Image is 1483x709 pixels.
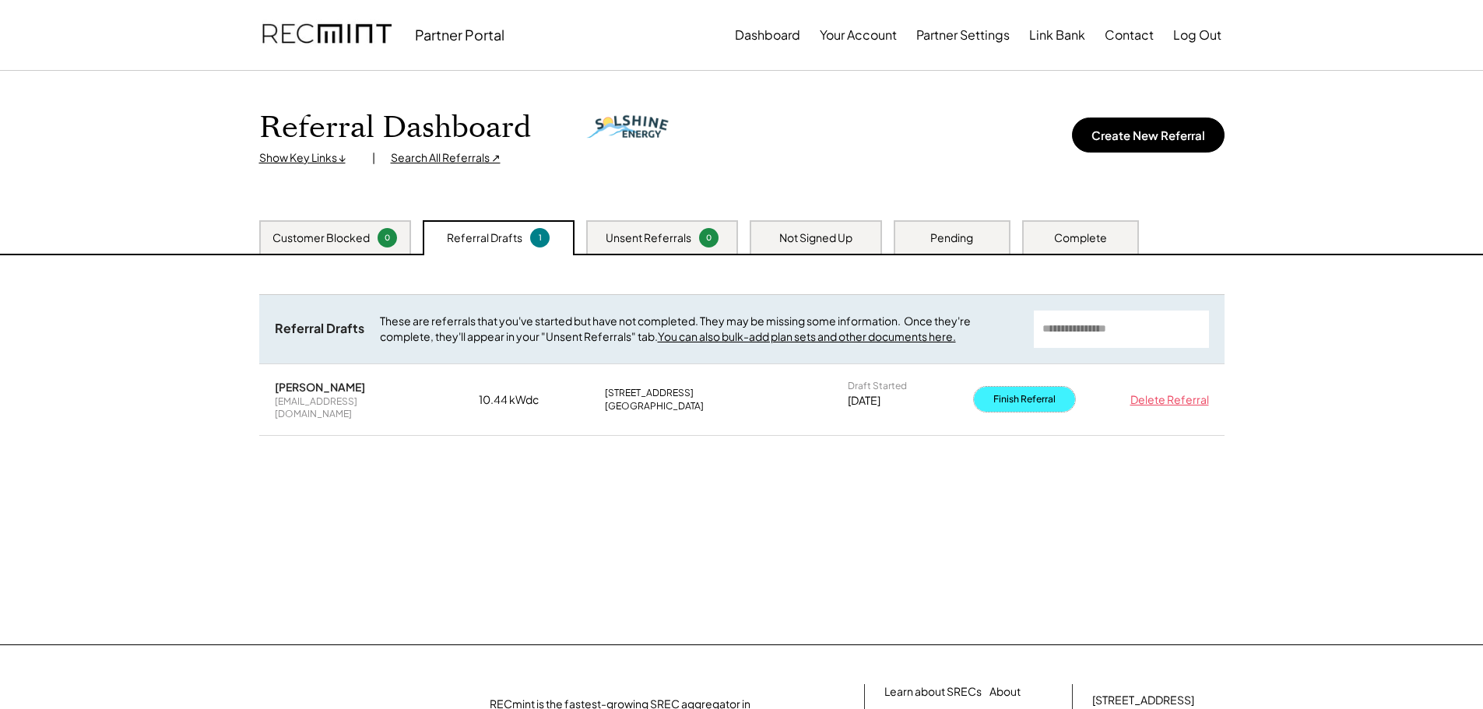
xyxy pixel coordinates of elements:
div: [EMAIL_ADDRESS][DOMAIN_NAME] [275,395,430,419]
button: Partner Settings [916,19,1010,51]
button: Your Account [820,19,897,51]
div: Unsent Referrals [606,230,691,246]
div: Pending [930,230,973,246]
div: Referral Drafts [447,230,522,246]
button: Dashboard [735,19,800,51]
div: 1 [532,232,547,244]
div: | [372,150,375,166]
div: [STREET_ADDRESS] [1092,693,1194,708]
button: Log Out [1173,19,1221,51]
div: Referral Drafts [275,321,364,337]
div: [DATE] [848,393,880,409]
div: Partner Portal [415,26,504,44]
div: 0 [380,232,395,244]
div: Draft Started [848,380,907,392]
div: [STREET_ADDRESS] [605,387,694,399]
div: [GEOGRAPHIC_DATA] [605,400,704,412]
h1: Referral Dashboard [259,110,531,146]
div: 0 [701,232,716,244]
a: You can also bulk-add plan sets and other documents here. [658,329,956,343]
img: solshine-energy.png [585,113,671,142]
div: 10.44 kWdc [479,392,557,408]
button: Finish Referral [974,387,1075,412]
a: Learn about SRECs [884,684,982,700]
div: These are referrals that you've started but have not completed. They may be missing some informat... [380,314,1018,344]
button: Contact [1105,19,1154,51]
button: Create New Referral [1072,118,1225,153]
div: Not Signed Up [779,230,852,246]
div: [PERSON_NAME] [275,380,365,394]
div: Customer Blocked [272,230,370,246]
a: About [989,684,1021,700]
div: Delete Referral [1123,392,1209,408]
button: Link Bank [1029,19,1085,51]
img: recmint-logotype%403x.png [262,9,392,61]
div: Complete [1054,230,1107,246]
div: Search All Referrals ↗ [391,150,501,166]
div: Show Key Links ↓ [259,150,357,166]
